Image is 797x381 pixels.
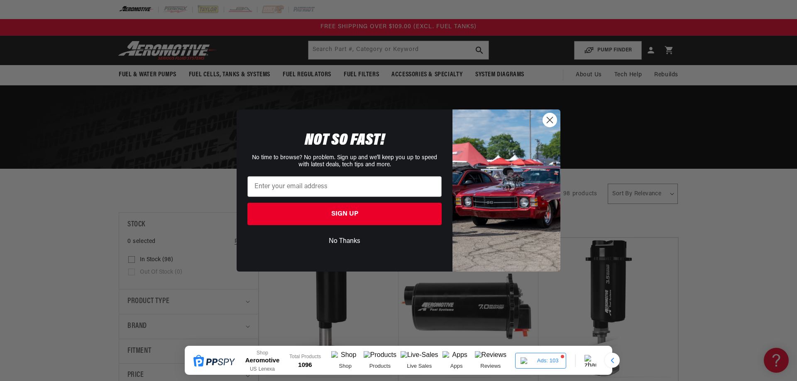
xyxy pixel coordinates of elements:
[543,113,557,127] button: Close dialog
[305,132,385,149] span: NOT SO FAST!
[252,155,437,168] span: No time to browse? No problem. Sign up and we'll keep you up to speed with latest deals, tech tip...
[247,203,442,225] button: SIGN UP
[247,176,442,197] input: Enter your email address
[247,233,442,249] button: No Thanks
[452,109,560,271] img: 85cdd541-2605-488b-b08c-a5ee7b438a35.jpeg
